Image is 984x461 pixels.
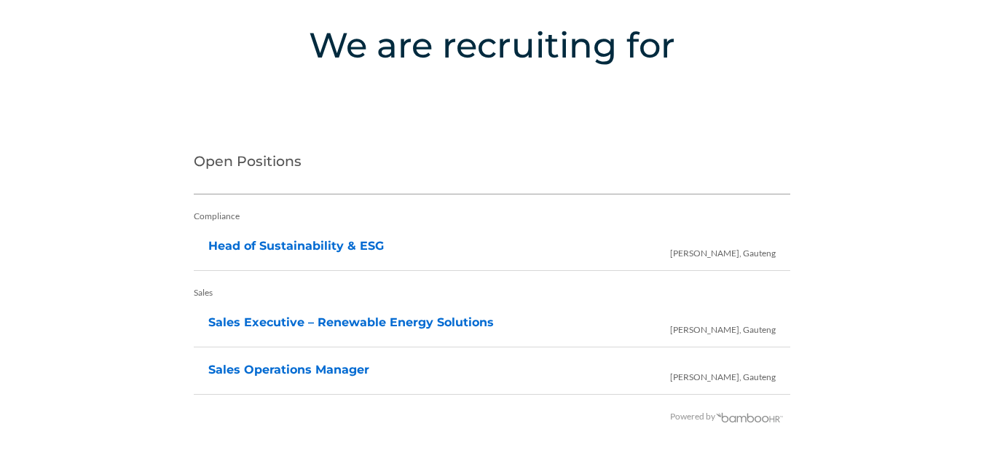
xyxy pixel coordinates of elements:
div: Powered by [194,402,784,431]
img: BambooHR - HR software [715,411,784,422]
div: Compliance [194,202,791,231]
div: Sales [194,278,791,307]
h2: Open Positions [194,136,791,194]
a: Sales Executive – Renewable Energy Solutions [208,315,494,329]
h4: We are recruiting for [66,20,918,71]
span: [PERSON_NAME], Gauteng [670,356,776,392]
a: Head of Sustainability & ESG [208,239,384,253]
span: [PERSON_NAME], Gauteng [670,232,776,268]
span: [PERSON_NAME], Gauteng [670,309,776,344]
a: Sales Operations Manager [208,363,369,377]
